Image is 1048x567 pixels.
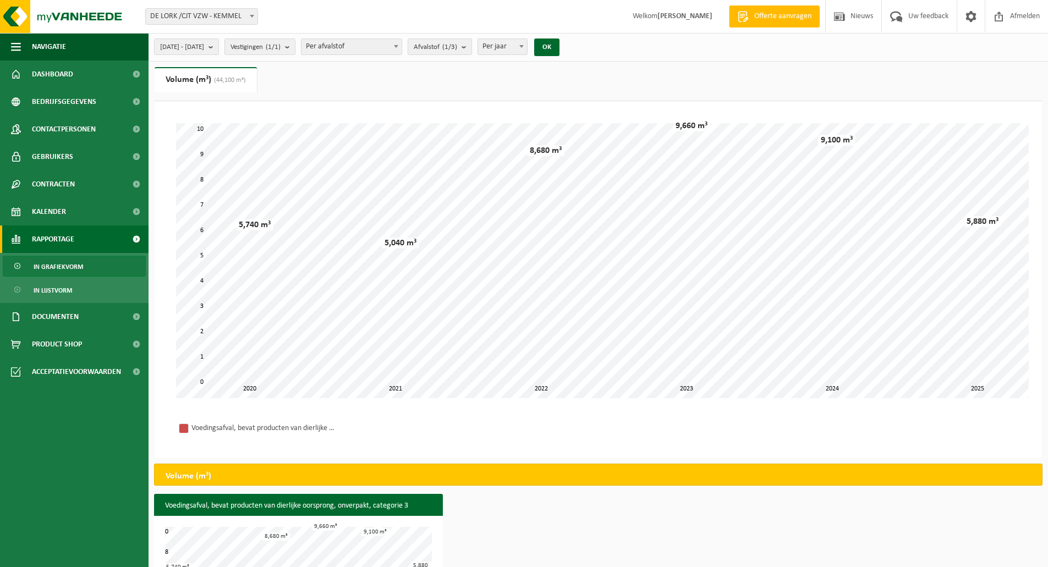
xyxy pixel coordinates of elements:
div: 9,660 m³ [673,120,710,131]
div: 8,680 m³ [527,145,564,156]
span: [DATE] - [DATE] [160,39,204,56]
span: Gebruikers [32,143,73,170]
button: OK [534,38,559,56]
span: DE LORK /CJT VZW - KEMMEL [145,8,258,25]
span: Per jaar [478,39,527,54]
span: Per jaar [478,38,528,55]
count: (1/1) [266,43,281,51]
span: Dashboard [32,60,73,88]
span: Documenten [32,303,79,331]
span: Per afvalstof [301,38,402,55]
span: Contracten [32,170,75,198]
div: 5,040 m³ [382,238,419,249]
a: Volume (m³) [155,67,257,92]
span: Afvalstof [414,39,457,56]
span: Contactpersonen [32,115,96,143]
button: Afvalstof(1/3) [408,38,472,55]
iframe: chat widget [6,543,184,567]
span: Kalender [32,198,66,225]
button: Vestigingen(1/1) [224,38,295,55]
a: In grafiekvorm [3,256,146,277]
a: In lijstvorm [3,279,146,300]
span: DE LORK /CJT VZW - KEMMEL [146,9,257,24]
span: In lijstvorm [34,280,72,301]
span: Per afvalstof [301,39,402,54]
div: Voedingsafval, bevat producten van dierlijke oorsprong, onverpakt, categorie 3 [191,421,334,435]
div: 9,100 m³ [818,135,855,146]
span: Acceptatievoorwaarden [32,358,121,386]
h2: Volume (m³) [155,464,222,488]
strong: [PERSON_NAME] [657,12,712,20]
span: Vestigingen [231,39,281,56]
span: In grafiekvorm [34,256,83,277]
span: Bedrijfsgegevens [32,88,96,115]
button: [DATE] - [DATE] [154,38,219,55]
div: 5,740 m³ [236,219,273,230]
div: 9,660 m³ [311,522,340,531]
count: (1/3) [442,43,457,51]
span: Offerte aanvragen [751,11,814,22]
h3: Voedingsafval, bevat producten van dierlijke oorsprong, onverpakt, categorie 3 [154,494,443,518]
span: Product Shop [32,331,82,358]
div: 9,100 m³ [361,528,389,536]
div: 5,880 m³ [964,216,1001,227]
span: Navigatie [32,33,66,60]
a: Offerte aanvragen [729,5,820,27]
div: 8,680 m³ [262,532,290,541]
span: (44,100 m³) [211,77,246,84]
span: Rapportage [32,225,74,253]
